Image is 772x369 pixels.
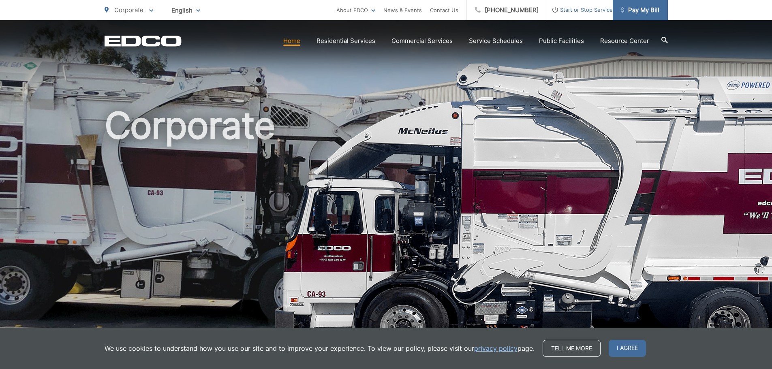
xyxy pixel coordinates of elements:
span: Pay My Bill [621,5,659,15]
span: Corporate [114,6,143,14]
a: Public Facilities [539,36,584,46]
a: Commercial Services [391,36,453,46]
p: We use cookies to understand how you use our site and to improve your experience. To view our pol... [105,343,535,353]
a: Service Schedules [469,36,523,46]
h1: Corporate [105,105,668,362]
a: privacy policy [474,343,518,353]
span: I agree [609,340,646,357]
a: Tell me more [543,340,601,357]
a: Contact Us [430,5,458,15]
a: Resource Center [600,36,649,46]
a: Home [283,36,300,46]
a: EDCD logo. Return to the homepage. [105,35,182,47]
a: Residential Services [316,36,375,46]
a: About EDCO [336,5,375,15]
span: English [165,3,206,17]
a: News & Events [383,5,422,15]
